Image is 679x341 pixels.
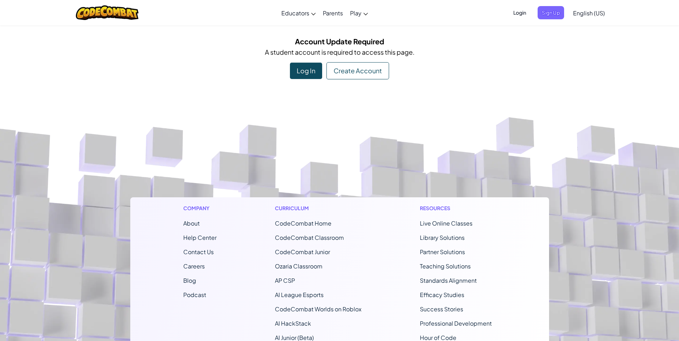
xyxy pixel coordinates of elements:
[319,3,346,23] a: Parents
[136,36,544,47] h5: Account Update Required
[275,204,362,212] h1: Curriculum
[281,9,309,17] span: Educators
[420,291,464,298] a: Efficacy Studies
[275,219,331,227] span: CodeCombat Home
[420,248,465,256] a: Partner Solutions
[420,305,463,313] a: Success Stories
[183,248,214,256] span: Contact Us
[420,320,492,327] a: Professional Development
[275,234,344,241] a: CodeCombat Classroom
[538,6,564,19] button: Sign Up
[183,219,200,227] a: About
[420,277,477,284] a: Standards Alignment
[183,234,217,241] a: Help Center
[275,277,295,284] a: AP CSP
[326,62,389,79] div: Create Account
[350,9,362,17] span: Play
[420,204,496,212] h1: Resources
[278,3,319,23] a: Educators
[346,3,372,23] a: Play
[420,234,465,241] a: Library Solutions
[136,47,544,57] p: A student account is required to access this page.
[275,291,324,298] a: AI League Esports
[183,291,206,298] a: Podcast
[275,262,322,270] a: Ozaria Classroom
[275,320,311,327] a: AI HackStack
[420,219,472,227] a: Live Online Classes
[420,262,471,270] a: Teaching Solutions
[275,248,330,256] a: CodeCombat Junior
[275,305,362,313] a: CodeCombat Worlds on Roblox
[509,6,530,19] button: Login
[573,9,605,17] span: English (US)
[183,277,196,284] a: Blog
[76,5,139,20] img: CodeCombat logo
[183,204,217,212] h1: Company
[569,3,608,23] a: English (US)
[290,63,322,79] div: Log In
[183,262,205,270] a: Careers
